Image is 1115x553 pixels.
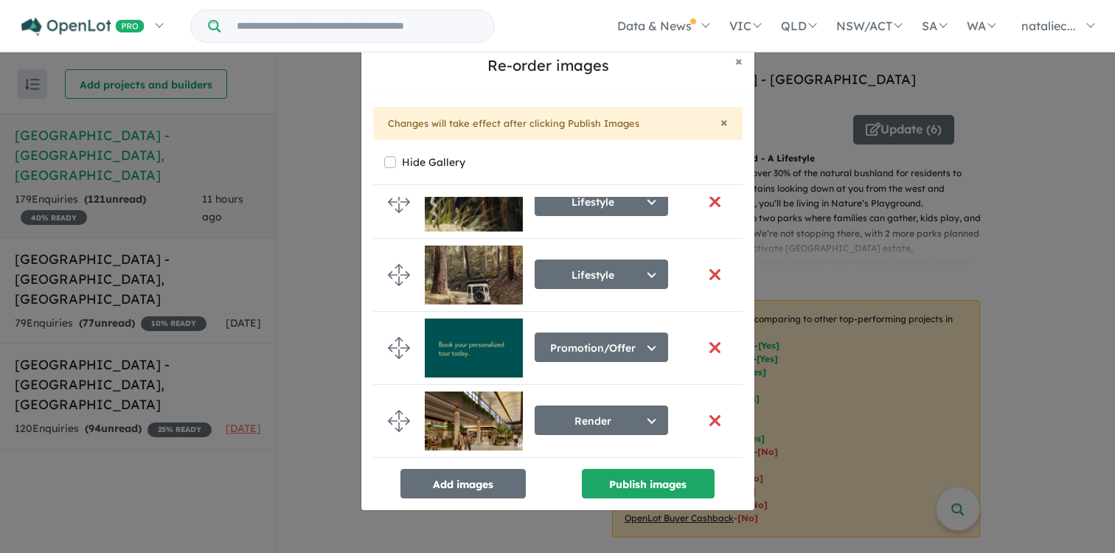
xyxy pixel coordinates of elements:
[388,191,410,213] img: drag.svg
[425,173,523,232] img: Watagan%20Park%20Estate%20-%20Cooranbong___1745987915.png
[425,392,523,451] img: Watagan%20Park%20Estate%20-%20Cooranbong___1745987915_1.png
[720,116,728,129] button: Close
[1021,18,1076,33] span: nataliec...
[535,187,668,216] button: Lifestyle
[735,52,743,69] span: ×
[535,260,668,289] button: Lifestyle
[400,469,526,498] button: Add images
[223,10,491,42] input: Try estate name, suburb, builder or developer
[388,410,410,432] img: drag.svg
[373,55,723,77] h5: Re-order images
[388,337,410,359] img: drag.svg
[373,107,743,141] div: Changes will take effect after clicking Publish Images
[535,333,668,362] button: Promotion/Offer
[388,264,410,286] img: drag.svg
[582,469,715,498] button: Publish images
[425,246,523,305] img: Watagan%20Park%20Estate%20-%20Cooranbong___1745987914.png
[720,114,728,131] span: ×
[402,152,465,173] label: Hide Gallery
[425,319,523,378] img: Watagan%20Park%20Estate%20-%20Cooranbong___1745995752.png
[535,406,668,435] button: Render
[21,18,145,36] img: Openlot PRO Logo White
